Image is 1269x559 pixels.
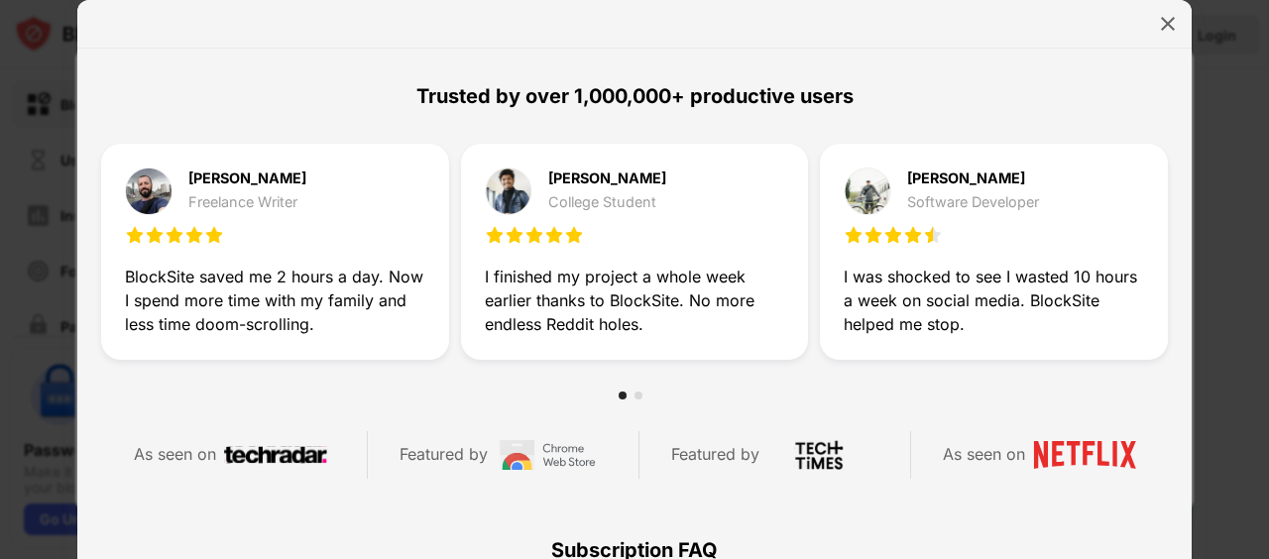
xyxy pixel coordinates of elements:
div: Freelance Writer [188,194,306,210]
img: star [903,225,923,245]
img: star [184,225,204,245]
img: star [864,225,883,245]
div: College Student [548,194,666,210]
img: techradar [224,440,327,470]
img: star [505,225,524,245]
div: [PERSON_NAME] [907,171,1039,185]
img: star [844,225,864,245]
img: star [125,225,145,245]
img: star [544,225,564,245]
img: testimonial-purchase-1.jpg [125,168,173,215]
img: star [883,225,903,245]
img: testimonial-purchase-3.jpg [844,168,891,215]
img: star [165,225,184,245]
img: tech-times [767,440,870,470]
div: [PERSON_NAME] [548,171,666,185]
div: BlockSite saved me 2 hours a day. Now I spend more time with my family and less time doom-scrolling. [125,265,425,336]
img: star [524,225,544,245]
img: star [485,225,505,245]
div: As seen on [943,440,1025,469]
div: [PERSON_NAME] [188,171,306,185]
img: star [145,225,165,245]
div: Trusted by over 1,000,000+ productive users [101,49,1168,144]
img: star [204,225,224,245]
img: chrome-web-store-logo [496,440,599,470]
div: As seen on [134,440,216,469]
div: Featured by [671,440,759,469]
img: star [564,225,584,245]
div: I finished my project a whole week earlier thanks to BlockSite. No more endless Reddit holes. [485,265,785,336]
div: I was shocked to see I wasted 10 hours a week on social media. BlockSite helped me stop. [844,265,1144,336]
div: Featured by [400,440,488,469]
img: testimonial-purchase-2.jpg [485,168,532,215]
img: netflix-logo [1033,440,1136,470]
img: star [923,225,943,245]
div: Software Developer [907,194,1039,210]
